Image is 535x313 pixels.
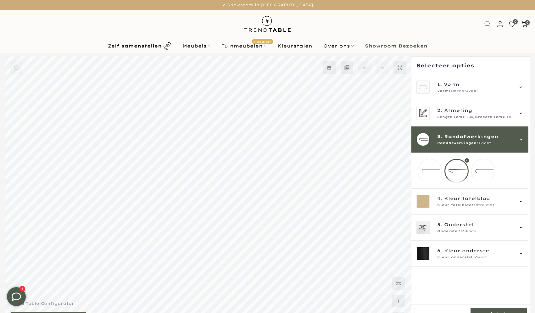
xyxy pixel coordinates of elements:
iframe: toggle-frame [1,281,32,312]
a: Over ons [318,42,359,50]
a: Meubels [177,42,216,50]
img: trend-table [240,10,295,38]
span: 0 [525,20,530,25]
p: ✔ Showroom in [GEOGRAPHIC_DATA] [8,2,527,8]
a: Zelf samenstellen [102,40,177,51]
span: Populair [252,39,273,44]
b: Zelf samenstellen [108,44,162,48]
a: Kleurstalen [272,42,318,50]
b: Showroom Bezoeken [365,44,427,48]
a: Showroom Bezoeken [359,42,433,50]
span: 0 [513,19,518,24]
a: TuinmeubelenPopulair [216,42,272,50]
a: 0 [521,21,528,28]
a: 0 [509,21,516,28]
